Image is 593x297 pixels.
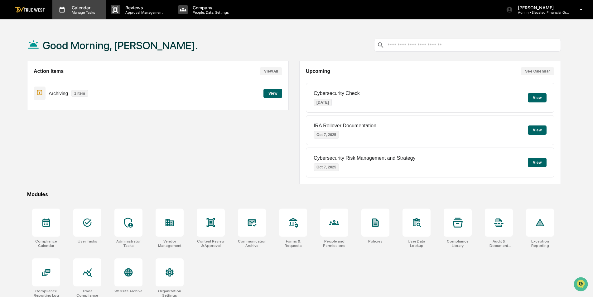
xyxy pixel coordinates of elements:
[444,239,472,248] div: Compliance Library
[67,5,98,10] p: Calendar
[71,90,88,97] p: 1 item
[528,125,547,135] button: View
[314,123,376,129] p: IRA Rollover Documentation
[49,91,68,96] p: Archiving
[573,276,590,293] iframe: Open customer support
[197,239,225,248] div: Content Review & Approval
[12,90,39,97] span: Data Lookup
[528,93,547,102] button: View
[4,88,42,99] a: 🔎Data Lookup
[27,191,561,197] div: Modules
[314,131,339,139] p: Oct 7, 2025
[6,13,113,23] p: How can we help?
[4,76,43,87] a: 🖐️Preclearance
[51,78,77,85] span: Attestations
[45,79,50,84] div: 🗄️
[279,239,307,248] div: Forms & Requests
[188,10,232,15] p: People, Data, Settings
[120,10,166,15] p: Approval Management
[21,54,79,59] div: We're available if you need us!
[314,163,339,171] p: Oct 7, 2025
[21,48,102,54] div: Start new chat
[156,239,184,248] div: Vendor Management
[106,49,113,57] button: Start new chat
[320,239,348,248] div: People and Permissions
[32,239,60,248] div: Compliance Calendar
[44,105,75,110] a: Powered byPylon
[526,239,554,248] div: Exception Reporting
[43,76,80,87] a: 🗄️Attestations
[314,99,332,106] p: [DATE]
[314,91,360,96] p: Cybersecurity Check
[188,5,232,10] p: Company
[78,239,97,243] div: User Tasks
[260,67,282,75] button: View All
[528,158,547,167] button: View
[114,289,142,293] div: Website Archive
[521,67,554,75] button: See Calendar
[12,78,40,85] span: Preclearance
[513,10,571,15] p: Admin • Elevated Financial Group
[314,155,415,161] p: Cybersecurity Risk Management and Strategy
[6,79,11,84] div: 🖐️
[263,90,282,96] a: View
[306,68,330,74] h2: Upcoming
[6,91,11,96] div: 🔎
[263,89,282,98] button: View
[114,239,142,248] div: Administrator Tasks
[6,48,17,59] img: 1746055101610-c473b297-6a78-478c-a979-82029cc54cd1
[513,5,571,10] p: [PERSON_NAME]
[15,7,45,13] img: logo
[34,68,64,74] h2: Action Items
[238,239,266,248] div: Communications Archive
[67,10,98,15] p: Manage Tasks
[403,239,431,248] div: User Data Lookup
[485,239,513,248] div: Audit & Document Logs
[43,39,198,52] h1: Good Morning, [PERSON_NAME].
[62,106,75,110] span: Pylon
[120,5,166,10] p: Reviews
[368,239,383,243] div: Policies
